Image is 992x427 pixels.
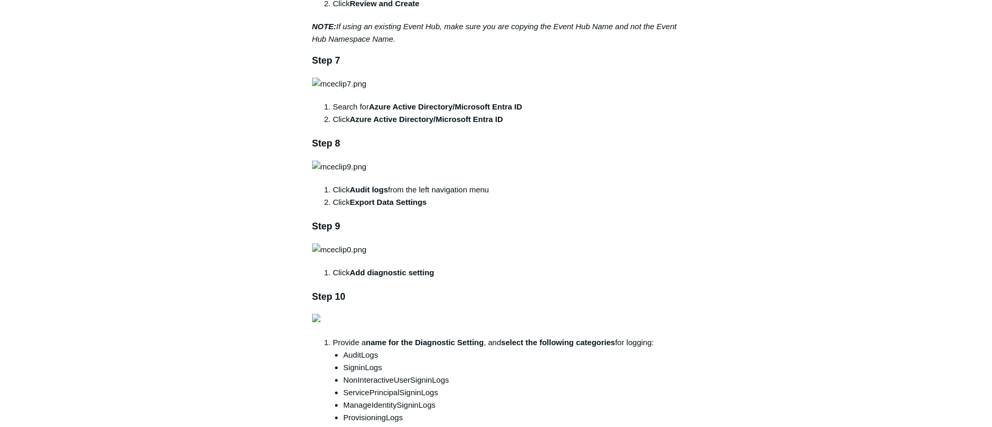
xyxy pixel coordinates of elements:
li: Click from the left navigation menu [333,184,680,196]
strong: Azure Active Directory/Microsoft Entra ID [350,115,503,124]
img: mceclip0.png [312,243,366,256]
li: ProvisioningLogs [343,411,680,424]
li: Search for [333,101,680,113]
strong: Audit logs [350,185,388,194]
li: NonInteractiveUserSigninLogs [343,374,680,386]
li: Click [333,196,680,209]
img: mceclip9.png [312,161,366,173]
strong: Add diagnostic setting [350,268,434,277]
h3: Step 7 [312,53,680,68]
strong: Export Data Settings [350,198,427,206]
h3: Step 9 [312,219,680,234]
strong: select the following categories [501,338,615,347]
li: AuditLogs [343,349,680,361]
img: mceclip7.png [312,78,366,90]
strong: Azure Active Directory/Microsoft Entra ID [369,102,522,111]
h3: Step 10 [312,289,680,304]
strong: NOTE: [312,22,337,31]
li: Click [333,113,680,126]
li: SigninLogs [343,361,680,374]
li: ServicePrincipalSigninLogs [343,386,680,399]
strong: name for the Diagnostic Setting [366,338,484,347]
em: If using an existing Event Hub, make sure you are copying the Event Hub Name and not the Event Hu... [312,22,677,43]
li: ManageIdentitySigninLogs [343,399,680,411]
li: Click [333,266,680,279]
img: 41428195818771 [312,314,320,322]
h3: Step 8 [312,136,680,151]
